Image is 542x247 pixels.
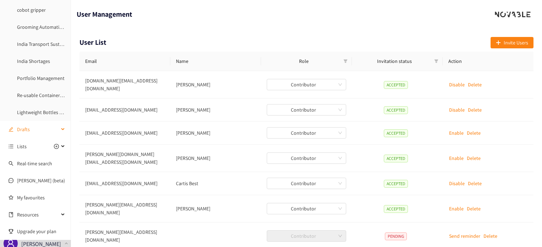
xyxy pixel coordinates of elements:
[449,154,464,162] p: Enable
[384,81,408,89] span: ACCEPTED
[384,155,408,162] span: ACCEPTED
[17,24,87,30] a: Grooming Automatic Coil Joining
[17,160,52,167] a: Real-time search
[170,172,261,195] td: Cartis Best
[449,203,464,214] button: Enable
[79,172,170,195] td: [EMAIL_ADDRESS][DOMAIN_NAME]
[343,59,348,63] span: filter
[79,98,170,122] td: [EMAIL_ADDRESS][DOMAIN_NAME]
[267,57,341,65] span: Role
[467,129,481,137] p: Delete
[9,144,13,149] span: unordered-list
[170,71,261,98] td: SK Ahn
[449,106,465,114] p: Disable
[468,79,482,90] button: Delete
[17,190,65,205] a: My favourites
[449,232,480,240] p: Send reminder
[385,232,407,240] span: PENDING
[342,56,349,66] span: filter
[271,128,342,138] span: Contributor
[17,122,59,136] span: Drafts
[79,37,106,48] h1: User List
[467,205,481,213] p: Delete
[17,224,65,238] span: Upgrade your plan
[17,139,27,154] span: Lists
[468,104,482,116] button: Delete
[170,122,261,145] td: Saloni Arora
[17,208,59,222] span: Resources
[496,40,501,46] span: plus
[271,203,342,214] span: Contributor
[449,152,464,164] button: Enable
[384,129,408,137] span: ACCEPTED
[467,154,481,162] p: Delete
[467,152,481,164] button: Delete
[483,230,497,242] button: Delete
[17,92,72,98] a: Re-usable Container Seals
[17,75,65,81] a: Portfolio Management
[54,144,59,149] span: plus-circle
[271,178,342,189] span: Contributor
[271,79,342,90] span: Contributor
[449,205,464,213] p: Enable
[449,129,464,137] p: Enable
[449,127,464,139] button: Enable
[467,127,481,139] button: Delete
[17,58,50,64] a: India Shortages
[9,229,13,234] span: trophy
[449,79,465,90] button: Disable
[79,145,170,172] td: [PERSON_NAME][DOMAIN_NAME][EMAIL_ADDRESS][DOMAIN_NAME]
[271,153,342,163] span: Contributor
[449,230,480,242] button: Send reminder
[170,195,261,222] td: Sunil Bhosle
[170,145,261,172] td: Stuart Askew
[468,178,482,189] button: Delete
[468,106,482,114] p: Delete
[17,109,78,116] a: Lightweight Bottles Bundling
[358,57,431,65] span: Invitation status
[384,205,408,213] span: ACCEPTED
[384,106,408,114] span: ACCEPTED
[79,52,170,71] th: Email
[443,52,533,71] th: Action
[491,37,533,48] button: plusInvite Users
[468,81,482,88] p: Delete
[467,203,481,214] button: Delete
[483,232,497,240] p: Delete
[79,122,170,145] td: [EMAIL_ADDRESS][DOMAIN_NAME]
[271,231,342,241] span: Contributor
[468,179,482,187] p: Delete
[17,177,65,184] a: [PERSON_NAME] (beta)
[79,195,170,222] td: [PERSON_NAME][EMAIL_ADDRESS][DOMAIN_NAME]
[9,127,13,132] span: edit
[507,213,542,247] iframe: Chat Widget
[449,178,465,189] button: Disable
[504,39,528,47] span: Invite Users
[17,7,46,13] a: cobot gripper
[170,98,261,122] td: Sabah Alshawk
[9,212,13,217] span: book
[449,179,465,187] p: Disable
[449,81,465,88] p: Disable
[433,56,440,66] span: filter
[170,52,261,71] th: Name
[271,104,342,115] span: Contributor
[17,41,97,47] a: India Transport Sustainability Tracking
[384,180,408,188] span: ACCEPTED
[449,104,465,116] button: Disable
[434,59,438,63] span: filter
[79,71,170,98] td: [DOMAIN_NAME][EMAIL_ADDRESS][DOMAIN_NAME]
